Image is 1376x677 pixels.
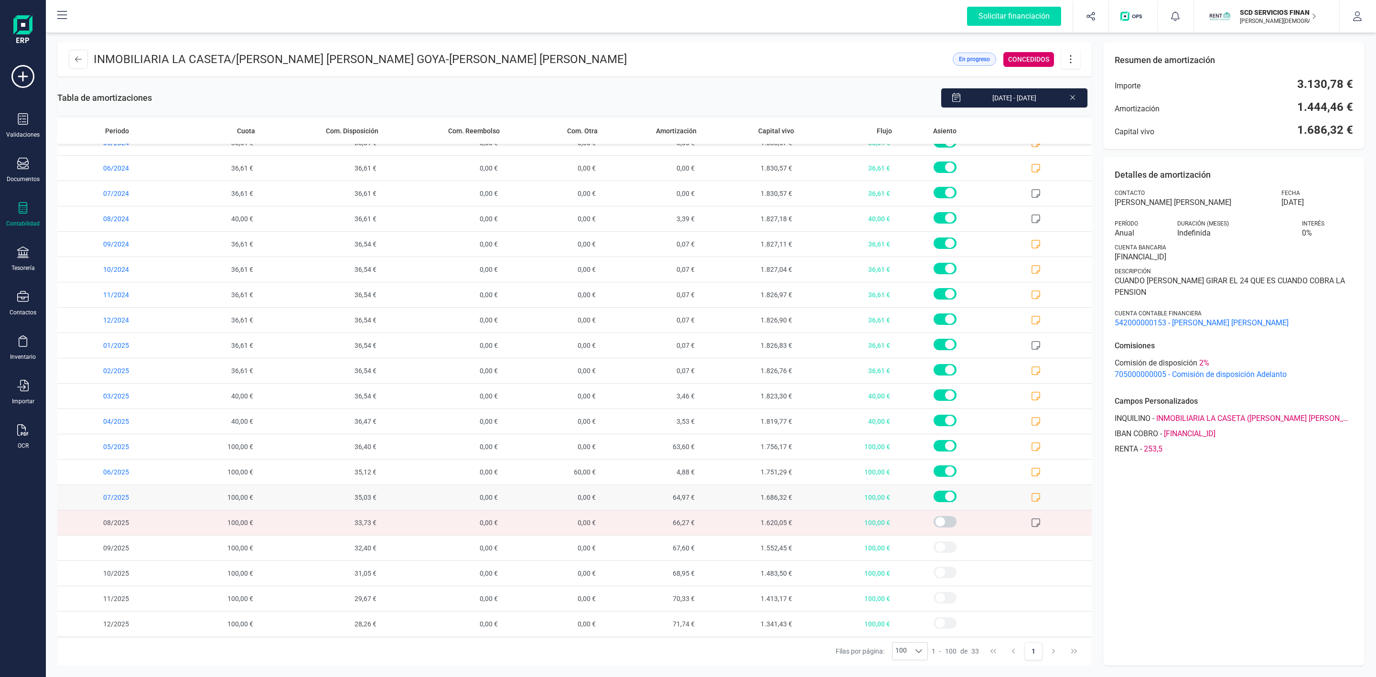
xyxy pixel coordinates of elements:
span: Periodo [105,126,129,136]
span: 36,61 € [798,232,896,257]
span: 10/2024 [57,257,161,282]
span: Indefinida [1177,227,1291,239]
span: 1.444,46 € [1297,99,1353,115]
span: 100,00 € [161,612,259,636]
span: 04/2025 [57,409,161,434]
span: Com. Otra [567,126,598,136]
span: 0,00 € [504,206,602,231]
p: Detalles de amortización [1115,168,1353,182]
span: 0,00 € [504,257,602,282]
span: 32,40 € [259,536,382,560]
span: 0,00 € [382,434,504,459]
span: 0,00 € [504,510,602,535]
span: 100,00 € [798,510,896,535]
button: SCSCD SERVICIOS FINANCIEROS SL[PERSON_NAME][DEMOGRAPHIC_DATA][DEMOGRAPHIC_DATA] [1205,1,1328,32]
span: 1.552,45 € [700,536,798,560]
span: 1.826,76 € [700,358,798,383]
span: 0,00 € [504,536,602,560]
span: INMOBILIARIA LA CASETA ([PERSON_NAME] [PERSON_NAME] GOYA) [1156,413,1353,424]
span: 36,61 € [161,282,259,307]
span: Capital vivo [758,126,794,136]
span: [PERSON_NAME] [PERSON_NAME] [1115,197,1270,208]
span: 64,97 € [602,485,700,510]
p: Resumen de amortización [1115,54,1353,67]
span: Contacto [1115,189,1145,197]
div: Filas por página: [836,642,928,660]
span: 0,00 € [382,156,504,181]
span: 11/2025 [57,586,161,611]
span: 0,00 € [504,485,602,510]
span: 0,00 € [504,333,602,358]
span: 0,00 € [504,308,602,333]
span: 2 % [1199,357,1209,369]
span: 40,00 € [798,206,896,231]
span: 36,54 € [259,358,382,383]
span: 100 [892,643,910,660]
span: [DATE] [1281,197,1304,208]
span: 0,07 € [602,358,700,383]
span: 1.826,83 € [700,333,798,358]
p: Campos Personalizados [1115,396,1353,407]
span: 0,07 € [602,232,700,257]
button: Last Page [1065,642,1083,660]
div: Validaciones [6,131,40,139]
span: 1.830,57 € [700,156,798,181]
span: Com. Reembolso [448,126,500,136]
span: 1.620,05 € [700,510,798,535]
span: 0,00 € [382,586,504,611]
img: Logo de OPS [1120,11,1146,21]
span: Descripción [1115,268,1151,275]
span: 0,00 € [602,156,700,181]
div: Solicitar financiación [967,7,1061,26]
span: 70,33 € [602,586,700,611]
span: Capital vivo [1115,126,1154,138]
span: 40,00 € [798,409,896,434]
span: 36,61 € [161,358,259,383]
div: - [932,646,979,656]
span: 3,53 € [602,409,700,434]
span: Cuenta bancaria [1115,244,1166,251]
button: Previous Page [1004,642,1022,660]
span: 36,61 € [161,333,259,358]
span: Com. Disposición [326,126,378,136]
span: 31,05 € [259,561,382,586]
span: 40,00 € [798,384,896,408]
img: SC [1209,6,1230,27]
span: 36,61 € [798,308,896,333]
p: Comisiones [1115,340,1353,352]
span: Anual [1115,227,1166,239]
span: 28,26 € [259,612,382,636]
span: 100,00 € [161,485,259,510]
span: 0,00 € [382,181,504,206]
span: 10/2025 [57,561,161,586]
img: Logo Finanedi [13,15,32,46]
p: SCD SERVICIOS FINANCIEROS SL [1240,8,1316,17]
span: Asiento [933,126,957,136]
span: 35,12 € [259,460,382,484]
span: 33 [971,646,979,656]
span: 0,00 € [504,586,602,611]
span: 36,61 € [259,206,382,231]
span: 06/2024 [57,156,161,181]
span: Cuota [237,126,255,136]
span: 03/2025 [57,384,161,408]
span: 0,00 € [382,232,504,257]
span: 36,61 € [798,156,896,181]
span: 542000000153 - [PERSON_NAME] [PERSON_NAME] [1115,317,1353,329]
span: 36,61 € [798,257,896,282]
span: 1.413,17 € [700,586,798,611]
span: 36,61 € [161,156,259,181]
span: [FINANCIAL_ID] [1164,428,1215,440]
span: 100 [945,646,957,656]
span: 36,54 € [259,384,382,408]
span: 05/2025 [57,434,161,459]
span: 1.756,17 € [700,434,798,459]
span: 0,00 € [504,232,602,257]
span: 1.341,43 € [700,612,798,636]
div: Importar [12,398,34,405]
span: 01/2025 [57,333,161,358]
span: 100,00 € [798,586,896,611]
span: Interés [1302,220,1324,227]
span: 3,39 € [602,206,700,231]
span: 100,00 € [161,536,259,560]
